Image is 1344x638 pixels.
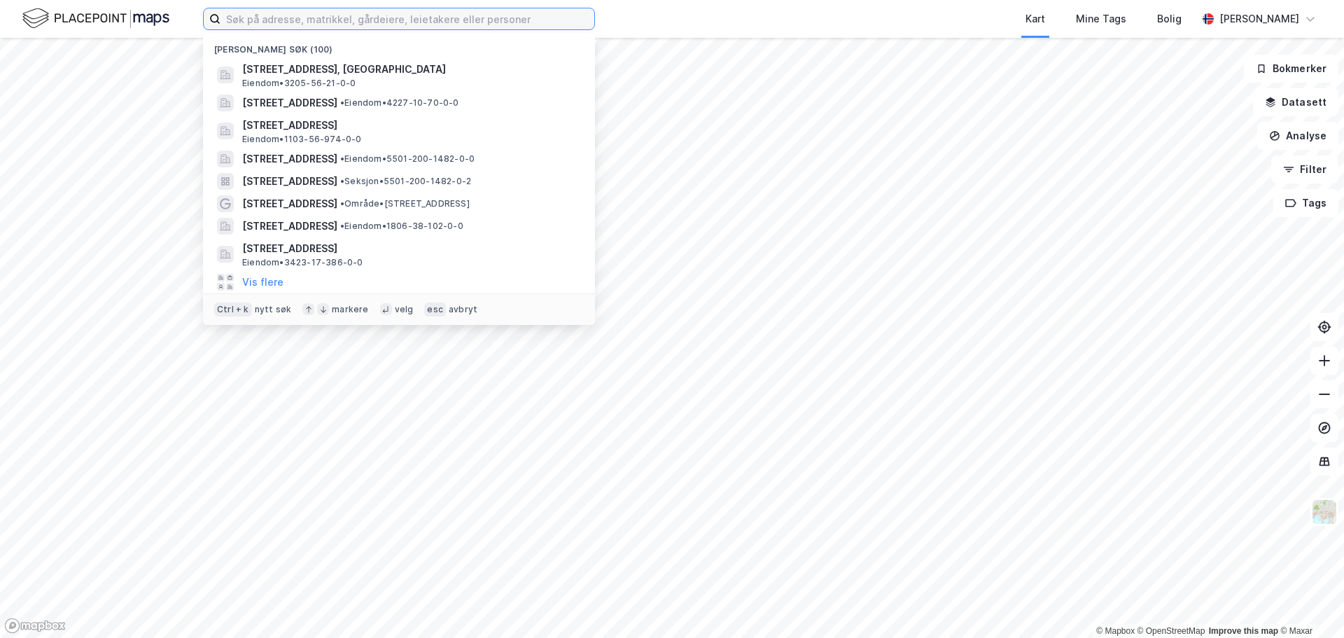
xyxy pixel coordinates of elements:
[1025,11,1045,27] div: Kart
[340,198,344,209] span: •
[395,304,414,315] div: velg
[220,8,594,29] input: Søk på adresse, matrikkel, gårdeiere, leietakere eller personer
[4,618,66,634] a: Mapbox homepage
[340,97,459,109] span: Eiendom • 4227-10-70-0-0
[1096,626,1135,636] a: Mapbox
[1271,155,1338,183] button: Filter
[340,221,463,232] span: Eiendom • 1806-38-102-0-0
[340,153,475,165] span: Eiendom • 5501-200-1482-0-0
[242,195,337,212] span: [STREET_ADDRESS]
[242,117,578,134] span: [STREET_ADDRESS]
[242,95,337,111] span: [STREET_ADDRESS]
[340,198,470,209] span: Område • [STREET_ADDRESS]
[1253,88,1338,116] button: Datasett
[255,304,292,315] div: nytt søk
[242,240,578,257] span: [STREET_ADDRESS]
[1274,571,1344,638] div: Kontrollprogram for chat
[1273,189,1338,217] button: Tags
[242,151,337,167] span: [STREET_ADDRESS]
[214,303,252,317] div: Ctrl + k
[1076,11,1126,27] div: Mine Tags
[242,173,337,190] span: [STREET_ADDRESS]
[1244,55,1338,83] button: Bokmerker
[242,61,578,78] span: [STREET_ADDRESS], [GEOGRAPHIC_DATA]
[203,33,595,58] div: [PERSON_NAME] søk (100)
[1257,122,1338,150] button: Analyse
[340,176,471,187] span: Seksjon • 5501-200-1482-0-2
[1274,571,1344,638] iframe: Chat Widget
[340,97,344,108] span: •
[242,78,356,89] span: Eiendom • 3205-56-21-0-0
[1137,626,1205,636] a: OpenStreetMap
[1311,499,1338,525] img: Z
[242,274,283,291] button: Vis flere
[1157,11,1182,27] div: Bolig
[22,6,169,31] img: logo.f888ab2527a4732fd821a326f86c7f29.svg
[1219,11,1299,27] div: [PERSON_NAME]
[340,176,344,186] span: •
[1209,626,1278,636] a: Improve this map
[449,304,477,315] div: avbryt
[242,257,363,268] span: Eiendom • 3423-17-386-0-0
[340,221,344,231] span: •
[332,304,368,315] div: markere
[242,134,362,145] span: Eiendom • 1103-56-974-0-0
[340,153,344,164] span: •
[424,303,446,317] div: esc
[242,218,337,235] span: [STREET_ADDRESS]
